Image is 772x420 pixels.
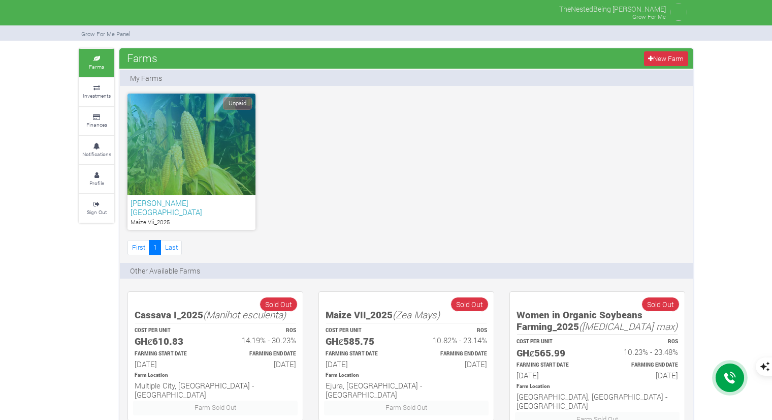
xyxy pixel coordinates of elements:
a: Finances [79,107,114,135]
nav: Page Navigation [127,240,182,255]
p: ROS [415,327,487,335]
a: Unpaid [PERSON_NAME][GEOGRAPHIC_DATA] Maize Vii_2025 [127,94,255,230]
p: My Farms [130,73,162,83]
p: Estimated Farming Start Date [326,350,397,358]
h5: GHȼ565.99 [517,347,588,359]
h5: GHȼ610.83 [135,336,206,347]
p: Location of Farm [135,372,296,379]
p: Location of Farm [326,372,487,379]
h6: [GEOGRAPHIC_DATA], [GEOGRAPHIC_DATA] - [GEOGRAPHIC_DATA] [517,392,678,410]
h6: Ejura, [GEOGRAPHIC_DATA] - [GEOGRAPHIC_DATA] [326,381,487,399]
a: Investments [79,78,114,106]
h6: [DATE] [606,371,678,380]
p: Estimated Farming Start Date [135,350,206,358]
h6: [DATE] [415,359,487,369]
p: Estimated Farming Start Date [517,362,588,369]
a: Last [160,240,182,255]
span: Farms [124,48,160,68]
img: growforme image [668,2,689,22]
a: Notifications [79,136,114,164]
small: Investments [83,92,111,99]
h6: [PERSON_NAME][GEOGRAPHIC_DATA] [131,198,252,217]
p: Estimated Farming End Date [606,362,678,369]
h6: Multiple City, [GEOGRAPHIC_DATA] - [GEOGRAPHIC_DATA] [135,381,296,399]
small: Sign Out [87,208,107,216]
a: Farms [79,49,114,77]
p: Estimated Farming End Date [224,350,296,358]
h6: 10.82% - 23.14% [415,336,487,345]
h6: [DATE] [326,359,397,369]
a: 1 [149,240,161,255]
a: Sign Out [79,194,114,222]
p: COST PER UNIT [135,327,206,335]
small: Finances [86,121,107,128]
a: Profile [79,165,114,193]
span: Unpaid [223,97,252,110]
p: ROS [606,338,678,346]
h5: Cassava I_2025 [135,309,296,321]
h5: Maize VII_2025 [326,309,487,321]
h5: Women in Organic Soybeans Farming_2025 [517,309,678,332]
p: TheNestedBeing [PERSON_NAME] [559,2,666,14]
h6: [DATE] [224,359,296,369]
p: Estimated Farming End Date [415,350,487,358]
p: Location of Farm [517,383,678,391]
p: Maize Vii_2025 [131,218,252,227]
h6: 14.19% - 30.23% [224,336,296,345]
small: Profile [89,179,104,187]
h6: [DATE] [517,371,588,380]
small: Notifications [82,151,111,158]
small: Farms [89,63,104,70]
img: growforme image [81,2,86,22]
a: New Farm [644,51,688,66]
span: Sold Out [451,297,489,312]
span: Sold Out [260,297,298,312]
p: ROS [224,327,296,335]
i: (Zea Mays) [393,308,440,321]
p: COST PER UNIT [517,338,588,346]
i: ([MEDICAL_DATA] max) [579,320,678,333]
a: First [127,240,149,255]
small: Grow For Me [632,13,666,20]
small: Grow For Me Panel [81,30,131,38]
i: (Manihot esculenta) [203,308,286,321]
h6: [DATE] [135,359,206,369]
p: COST PER UNIT [326,327,397,335]
p: Other Available Farms [130,265,200,276]
h5: GHȼ585.75 [326,336,397,347]
h6: 10.23% - 23.48% [606,347,678,356]
span: Sold Out [641,297,680,312]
